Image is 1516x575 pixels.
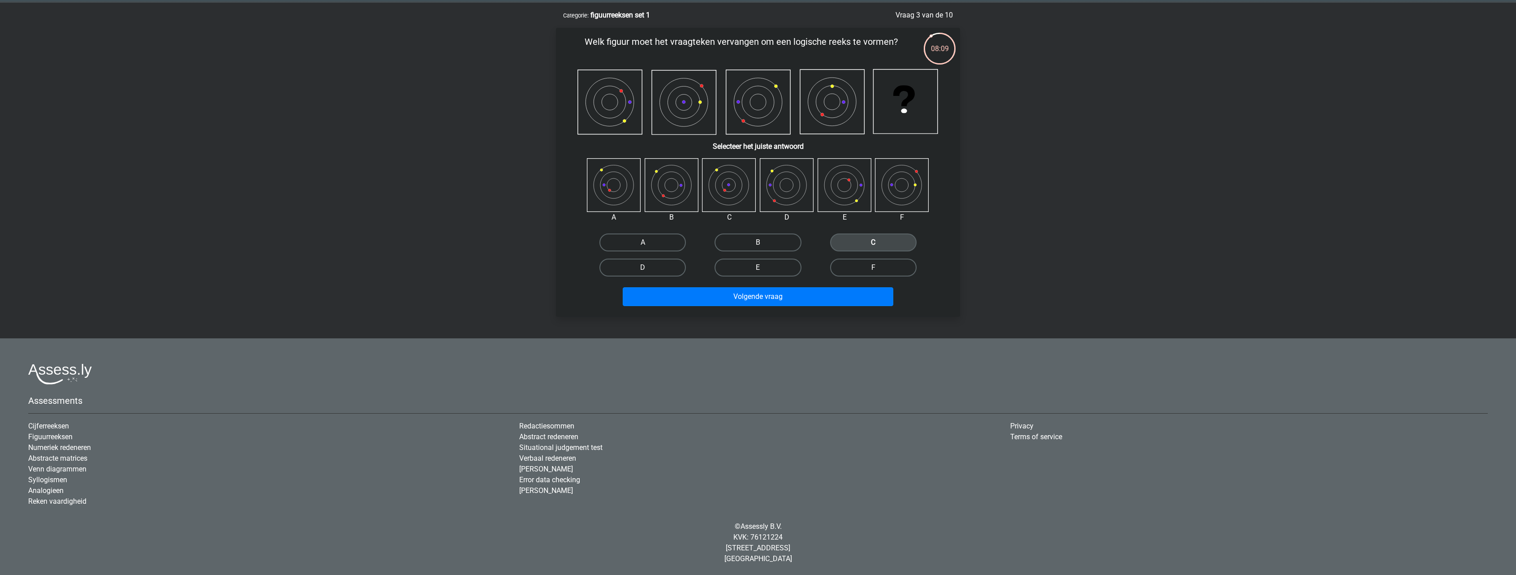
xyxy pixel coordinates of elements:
a: Redactiesommen [519,422,574,430]
div: Vraag 3 van de 10 [896,10,953,21]
div: B [638,212,706,223]
div: D [753,212,821,223]
a: Situational judgement test [519,443,603,452]
div: E [811,212,879,223]
a: Numeriek redeneren [28,443,91,452]
label: A [599,233,686,251]
small: Categorie: [563,12,589,19]
a: Abstract redeneren [519,432,578,441]
a: Venn diagrammen [28,465,86,473]
a: [PERSON_NAME] [519,465,573,473]
a: Error data checking [519,476,580,484]
strong: figuurreeksen set 1 [590,11,650,19]
a: [PERSON_NAME] [519,486,573,495]
a: Figuurreeksen [28,432,73,441]
a: Syllogismen [28,476,67,484]
a: Reken vaardigheid [28,497,86,506]
button: Volgende vraag [623,287,894,306]
a: Assessly B.V. [741,522,782,531]
label: F [830,259,917,277]
div: © KVK: 76121224 [STREET_ADDRESS] [GEOGRAPHIC_DATA] [22,514,1494,571]
label: B [715,233,801,251]
a: Analogieen [28,486,64,495]
label: C [830,233,917,251]
div: F [868,212,936,223]
h6: Selecteer het juiste antwoord [570,135,946,151]
p: Welk figuur moet het vraagteken vervangen om een logische reeks te vormen? [570,35,912,62]
img: Assessly logo [28,363,92,385]
label: E [715,259,801,277]
a: Privacy [1010,422,1034,430]
a: Verbaal redeneren [519,454,576,463]
a: Cijferreeksen [28,422,69,430]
div: A [580,212,648,223]
div: 08:09 [923,32,956,54]
a: Terms of service [1010,432,1062,441]
a: Abstracte matrices [28,454,87,463]
label: D [599,259,686,277]
h5: Assessments [28,395,1488,406]
div: C [695,212,763,223]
